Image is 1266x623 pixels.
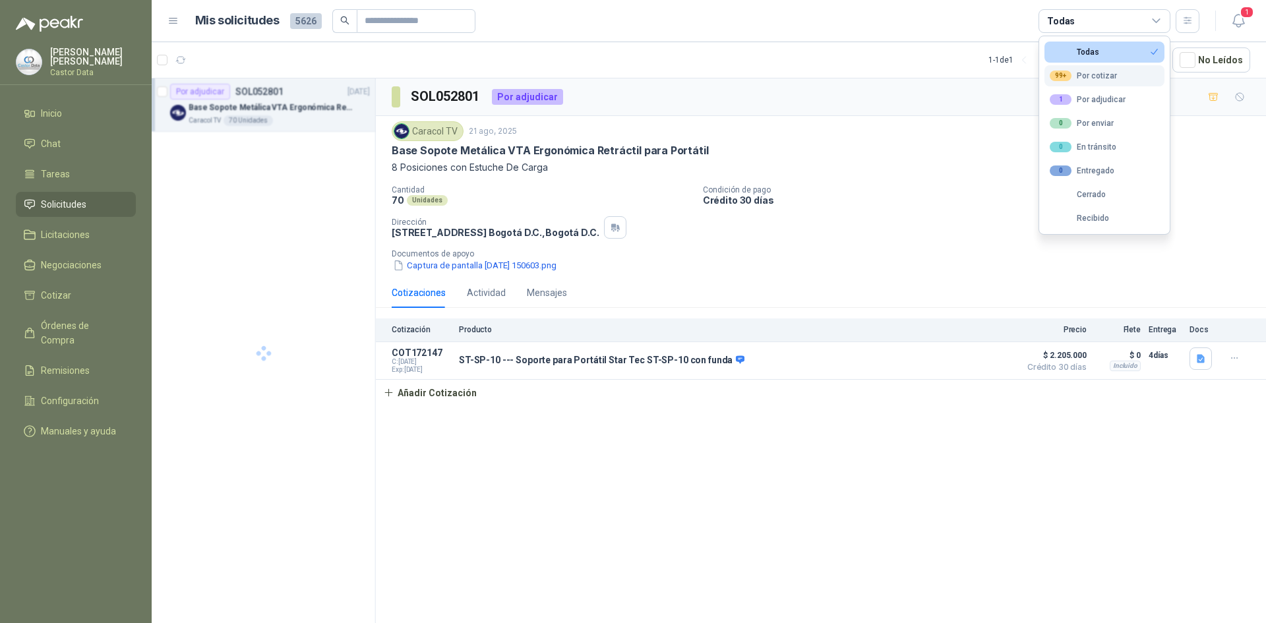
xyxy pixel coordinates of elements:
button: 0Entregado [1044,160,1164,181]
span: Órdenes de Compra [41,318,123,347]
div: Caracol TV [392,121,464,141]
div: 99+ [1050,71,1071,81]
div: Cotizaciones [392,285,446,300]
button: 1Por adjudicar [1044,89,1164,110]
a: Chat [16,131,136,156]
p: Cantidad [392,185,692,194]
a: Negociaciones [16,252,136,278]
p: Dirección [392,218,599,227]
a: Órdenes de Compra [16,313,136,353]
button: 1 [1226,9,1250,33]
a: Configuración [16,388,136,413]
p: Producto [459,325,1013,334]
div: 1 [1050,94,1071,105]
span: Remisiones [41,363,90,378]
span: Manuales y ayuda [41,424,116,438]
span: $ 2.205.000 [1021,347,1087,363]
p: Docs [1190,325,1216,334]
a: Tareas [16,162,136,187]
button: Recibido [1044,208,1164,229]
div: Recibido [1050,214,1109,223]
a: Inicio [16,101,136,126]
p: COT172147 [392,347,451,358]
span: Solicitudes [41,197,86,212]
span: Licitaciones [41,227,90,242]
div: En tránsito [1050,142,1116,152]
span: C: [DATE] [392,358,451,366]
span: Inicio [41,106,62,121]
div: Todas [1047,14,1075,28]
div: Cerrado [1050,190,1106,199]
p: Castor Data [50,69,136,76]
button: Captura de pantalla [DATE] 150603.png [392,258,558,272]
p: 8 Posiciones con Estuche De Carga [392,160,1250,175]
div: Entregado [1050,165,1114,176]
div: Incluido [1110,361,1141,371]
p: 21 ago, 2025 [469,125,517,138]
a: Cotizar [16,283,136,308]
span: Exp: [DATE] [392,366,451,374]
button: Cerrado [1044,184,1164,205]
button: 0Por enviar [1044,113,1164,134]
span: Tareas [41,167,70,181]
a: Licitaciones [16,222,136,247]
button: 99+Por cotizar [1044,65,1164,86]
div: 0 [1050,165,1071,176]
button: Añadir Cotización [376,380,484,406]
p: Crédito 30 días [703,194,1261,206]
button: Todas [1044,42,1164,63]
a: Remisiones [16,358,136,383]
img: Logo peakr [16,16,83,32]
div: Todas [1050,47,1099,57]
div: Por adjudicar [1050,94,1126,105]
span: Chat [41,136,61,151]
div: Actividad [467,285,506,300]
p: Flete [1095,325,1141,334]
div: Por adjudicar [492,89,563,105]
h3: SOL052801 [411,86,481,107]
p: Cotización [392,325,451,334]
p: [STREET_ADDRESS] Bogotá D.C. , Bogotá D.C. [392,227,599,238]
p: $ 0 [1095,347,1141,363]
div: 0 [1050,118,1071,129]
span: Crédito 30 días [1021,363,1087,371]
span: 1 [1240,6,1254,18]
div: Unidades [407,195,448,206]
a: Manuales y ayuda [16,419,136,444]
a: Solicitudes [16,192,136,217]
p: Entrega [1149,325,1182,334]
div: Mensajes [527,285,567,300]
img: Company Logo [16,49,42,74]
p: 70 [392,194,404,206]
div: Por enviar [1050,118,1114,129]
p: Documentos de apoyo [392,249,1261,258]
p: [PERSON_NAME] [PERSON_NAME] [50,47,136,66]
div: 1 - 1 de 1 [988,49,1056,71]
span: search [340,16,349,25]
p: Condición de pago [703,185,1261,194]
div: 0 [1050,142,1071,152]
h1: Mis solicitudes [195,11,280,30]
img: Company Logo [394,124,409,138]
p: Base Sopote Metálica VTA Ergonómica Retráctil para Portátil [392,144,708,158]
div: Por cotizar [1050,71,1117,81]
span: Cotizar [41,288,71,303]
span: 5626 [290,13,322,29]
button: No Leídos [1172,47,1250,73]
p: Precio [1021,325,1087,334]
p: 4 días [1149,347,1182,363]
span: Negociaciones [41,258,102,272]
button: 0En tránsito [1044,136,1164,158]
p: ST-SP-10 --- Soporte para Portátil Star Tec ST-SP-10 con funda [459,355,744,367]
span: Configuración [41,394,99,408]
